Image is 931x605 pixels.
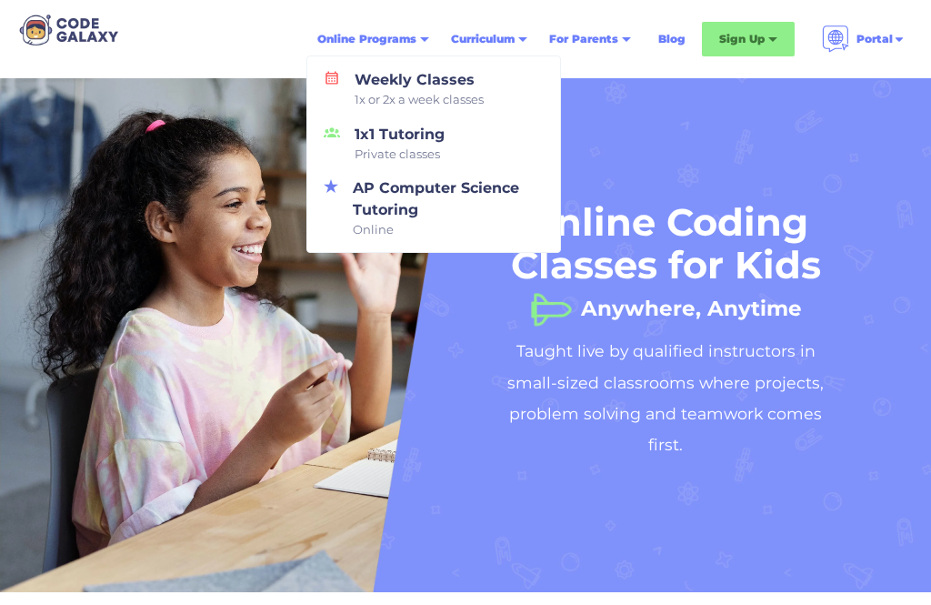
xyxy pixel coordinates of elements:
div: Portal [856,30,893,48]
div: Curriculum [440,23,538,55]
span: Private classes [355,146,445,164]
div: Online Programs [317,30,416,48]
h1: Anywhere, Anytime [581,290,802,308]
span: 1x or 2x a week classes [355,91,484,109]
div: Portal [811,18,916,60]
div: Sign Up [719,30,765,48]
a: 1x1 TutoringPrivate classes [313,116,555,171]
a: Weekly Classes1x or 2x a week classes [313,62,555,116]
div: For Parents [549,30,618,48]
div: 1x1 Tutoring [347,124,445,164]
nav: Online Programs [306,55,561,253]
div: Online Programs [306,23,440,55]
div: AP Computer Science Tutoring [345,177,544,239]
div: For Parents [538,23,642,55]
span: Online [353,221,544,239]
a: AP Computer Science TutoringOnline [313,170,555,247]
div: Sign Up [702,22,795,56]
h2: Taught live by qualified instructors in small-sized classrooms where projects, problem solving an... [493,336,838,461]
div: Curriculum [451,30,515,48]
h1: Online Coding Classes for Kids [493,201,838,287]
a: Blog [647,23,696,55]
div: Weekly Classes [347,69,484,109]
